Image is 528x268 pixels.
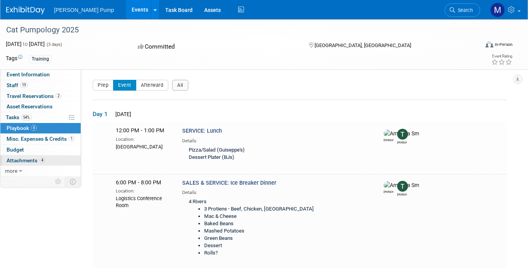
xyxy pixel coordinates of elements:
[384,137,393,142] div: Amanda Smith
[182,144,370,164] div: Pizza/Salad (Guiseppe's) Dessert Plater (BJs)
[7,157,45,163] span: Attachments
[7,136,74,142] span: Misc. Expenses & Credits
[0,112,81,123] a: Tasks54%
[69,136,74,142] span: 1
[445,3,480,17] a: Search
[172,80,188,91] button: All
[182,128,222,134] span: SERVICE: Lunch
[0,123,81,133] a: Playbook4
[0,166,81,176] a: more
[397,129,408,140] img: Teri Beth Perkins
[494,42,513,47] div: In-Person
[204,220,366,228] li: Baked Beans
[0,134,81,144] a: Misc. Expenses & Credits1
[6,114,32,120] span: Tasks
[46,42,62,47] span: (3 days)
[0,80,81,91] a: Staff19
[6,7,45,14] img: ExhibitDay
[7,93,61,99] span: Travel Reservations
[182,187,370,196] div: Details:
[6,54,22,63] td: Tags
[54,7,114,13] span: [PERSON_NAME] Pump
[113,111,131,117] span: [DATE]
[204,249,366,257] li: Rolls?
[3,23,469,37] div: Cat Pumpology 2025
[204,242,366,249] li: Dessert
[0,69,81,80] a: Event Information
[7,147,24,153] span: Budget
[0,155,81,166] a: Attachments4
[490,3,505,17] img: Mike Walters
[136,80,169,91] button: Afterward
[486,41,493,47] img: Format-Inperson.png
[7,125,37,131] span: Playbook
[438,40,513,52] div: Event Format
[113,80,136,91] button: Event
[5,168,17,174] span: more
[39,157,45,163] span: 4
[182,180,276,186] span: SALES & SERVICE: Ice Breaker Dinner
[93,80,113,91] button: Prep
[397,140,407,145] div: Teri Beth Perkins
[384,189,393,194] div: Amanda Smith
[116,127,164,134] span: 12:00 PM - 1:00 PM
[0,91,81,101] a: Travel Reservations2
[455,7,473,13] span: Search
[116,194,171,209] div: Logistics Conference Room
[6,41,45,47] span: [DATE] [DATE]
[116,179,161,186] span: 6:00 PM - 8:00 PM
[204,206,366,213] li: 3 Protiens - Beef, Chicken, [GEOGRAPHIC_DATA]
[315,42,411,48] span: [GEOGRAPHIC_DATA], [GEOGRAPHIC_DATA]
[7,82,28,88] span: Staff
[7,71,50,78] span: Event Information
[116,135,171,143] div: Location:
[0,101,81,112] a: Asset Reservations
[491,54,512,58] div: Event Rating
[182,135,370,144] div: Details:
[204,228,366,235] li: Mashed Potatoes
[116,143,171,150] div: [GEOGRAPHIC_DATA]
[29,55,51,63] div: Training
[22,41,29,47] span: to
[20,82,28,88] span: 19
[384,181,419,189] img: Amanda Smith
[93,110,112,118] span: Day 1
[204,213,366,220] li: Mac & Cheese
[65,177,81,187] td: Toggle Event Tabs
[204,235,366,242] li: Green Beans
[0,145,81,155] a: Budget
[56,93,61,99] span: 2
[397,192,407,197] div: Teri Beth Perkins
[52,177,65,187] td: Personalize Event Tab Strip
[116,187,171,194] div: Location:
[7,103,52,110] span: Asset Reservations
[135,40,297,54] div: Committed
[397,181,408,192] img: Teri Beth Perkins
[384,130,419,137] img: Amanda Smith
[31,125,37,131] span: 4
[21,115,32,120] span: 54%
